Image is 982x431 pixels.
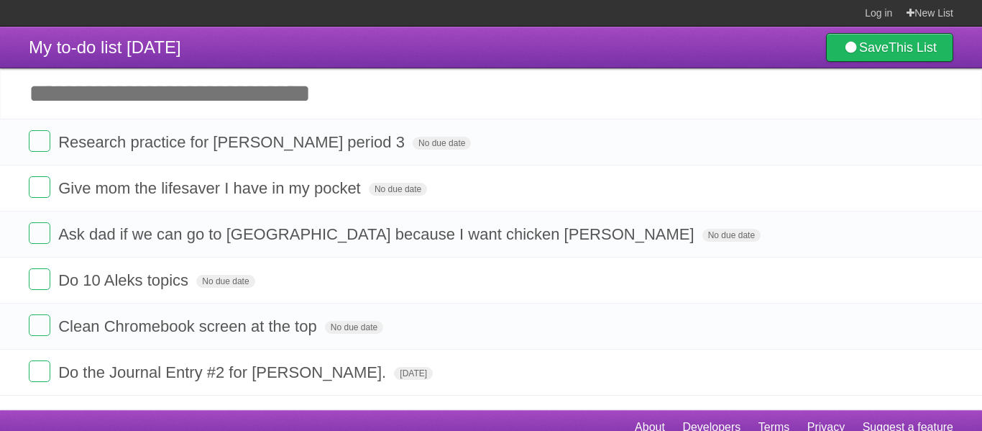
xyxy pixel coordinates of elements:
label: Done [29,130,50,152]
b: This List [889,40,937,55]
span: Clean Chromebook screen at the top [58,317,321,335]
span: Ask dad if we can go to [GEOGRAPHIC_DATA] because I want chicken [PERSON_NAME] [58,225,697,243]
span: Give mom the lifesaver I have in my pocket [58,179,364,197]
span: Do 10 Aleks topics [58,271,192,289]
span: My to-do list [DATE] [29,37,181,57]
span: No due date [413,137,471,150]
span: No due date [325,321,383,334]
span: [DATE] [394,367,433,380]
span: No due date [702,229,761,242]
label: Done [29,222,50,244]
span: Research practice for [PERSON_NAME] period 3 [58,133,408,151]
label: Done [29,176,50,198]
label: Done [29,360,50,382]
span: No due date [369,183,427,196]
label: Done [29,314,50,336]
span: No due date [196,275,254,288]
label: Done [29,268,50,290]
a: SaveThis List [826,33,953,62]
span: Do the Journal Entry #2 for [PERSON_NAME]. [58,363,390,381]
